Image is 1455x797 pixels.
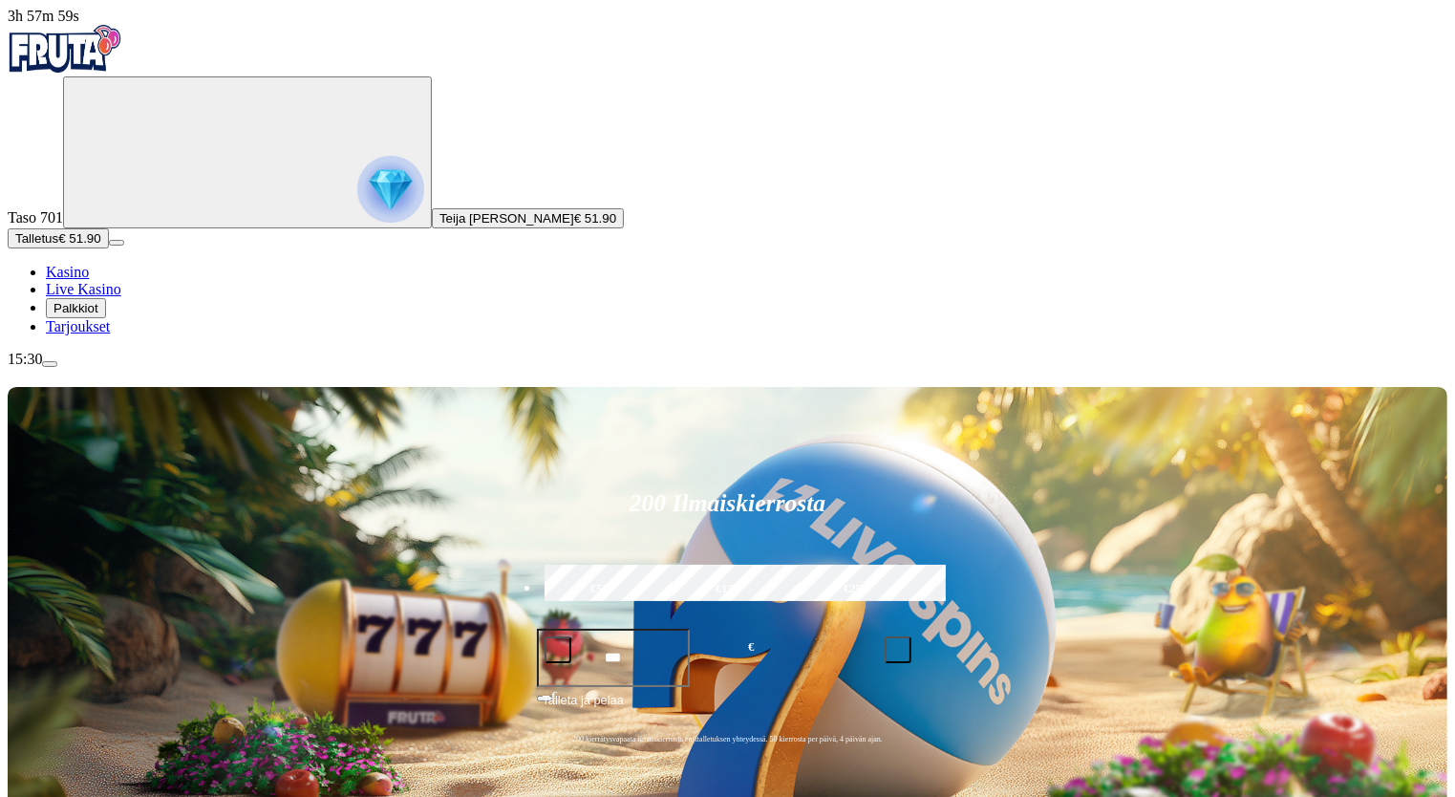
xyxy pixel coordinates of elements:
[885,636,911,663] button: plus icon
[796,562,916,617] label: €250
[574,211,616,226] span: € 51.90
[8,351,42,367] span: 15:30
[552,689,558,700] span: €
[748,638,754,657] span: €
[53,301,98,315] span: Palkkiot
[8,209,63,226] span: Taso 701
[8,59,122,75] a: Fruta
[668,562,788,617] label: €150
[537,690,919,726] button: Talleta ja pelaa
[109,240,124,246] button: menu
[8,25,122,73] img: Fruta
[543,691,624,725] span: Talleta ja pelaa
[46,281,121,297] a: Live Kasino
[439,211,574,226] span: Teija [PERSON_NAME]
[42,361,57,367] button: menu
[540,562,660,617] label: €50
[46,318,110,334] a: Tarjoukset
[8,8,79,24] span: user session time
[46,298,106,318] button: Palkkiot
[46,264,89,280] a: Kasino
[8,25,1447,335] nav: Primary
[63,76,432,228] button: reward progress
[58,231,100,246] span: € 51.90
[357,156,424,223] img: reward progress
[8,264,1447,335] nav: Main menu
[545,636,571,663] button: minus icon
[8,228,109,248] button: Talletusplus icon€ 51.90
[15,231,58,246] span: Talletus
[432,208,624,228] button: Teija [PERSON_NAME]€ 51.90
